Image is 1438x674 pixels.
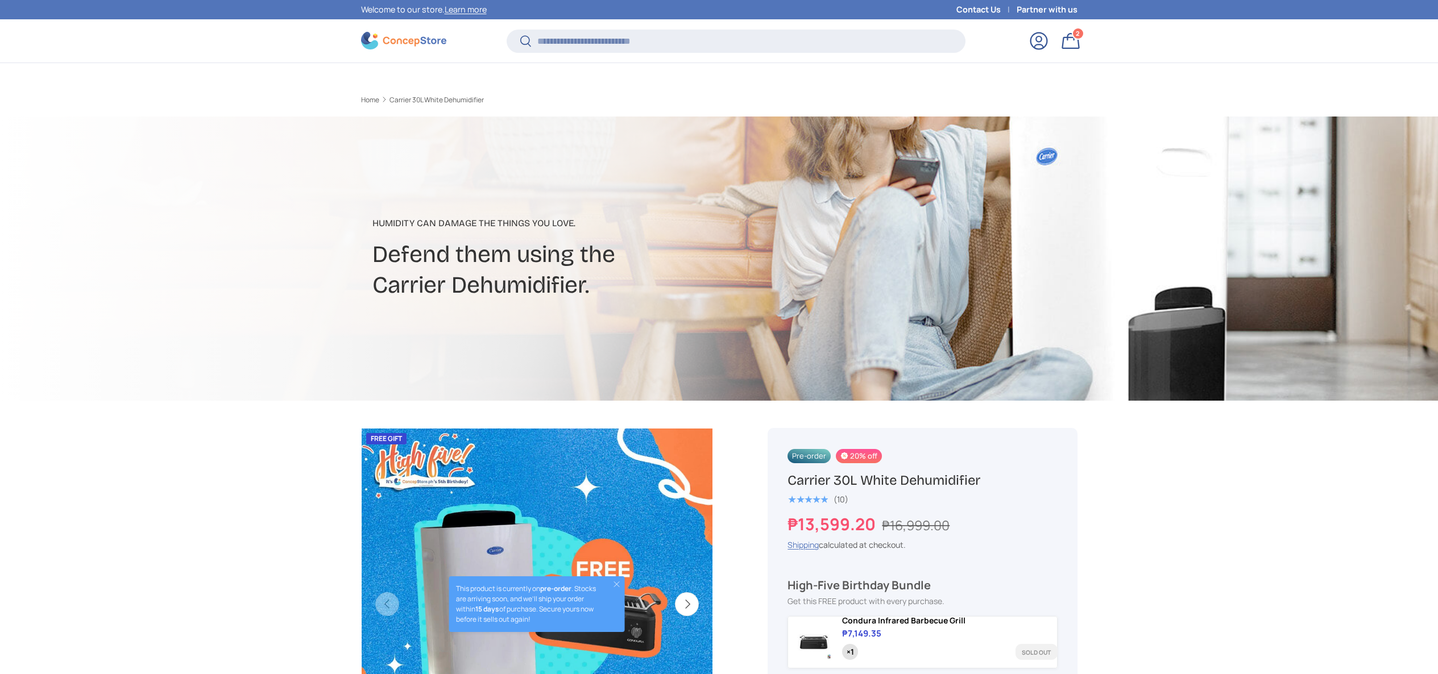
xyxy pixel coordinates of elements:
[842,616,965,626] a: Condura Infrared Barbecue Grill
[788,596,944,606] span: Get this FREE product with every purchase.
[788,472,1057,489] h1: Carrier 30L White Dehumidifier
[788,494,828,505] div: 5.0 out of 5.0 stars
[372,217,809,230] p: Humidity can damage the things you love.
[475,604,499,614] strong: 15 days
[366,433,407,444] div: FREE GIFT
[834,495,848,504] div: (10)
[842,615,965,626] span: Condura Infrared Barbecue Grill
[372,239,809,301] h2: Defend them using the Carrier Dehumidifier.
[788,578,1057,593] div: High-Five Birthday Bundle
[842,644,858,660] div: Quantity
[788,513,878,535] strong: ₱13,599.20
[842,628,881,640] div: ₱7,149.35
[788,539,1057,551] div: calculated at checkout.
[956,3,1017,16] a: Contact Us
[456,584,602,625] p: This product is currently on . Stocks are arriving soon, and we’ll ship your order within of purc...
[788,539,819,550] a: Shipping
[788,492,848,505] a: 5.0 out of 5.0 stars (10)
[836,449,882,463] span: 20% off
[389,97,484,103] a: Carrier 30L White Dehumidifier
[361,32,446,49] img: ConcepStore
[445,4,487,15] a: Learn more
[788,494,828,505] span: ★★★★★
[361,95,741,105] nav: Breadcrumbs
[882,516,950,534] s: ₱16,999.00
[361,97,379,103] a: Home
[1017,3,1078,16] a: Partner with us
[361,3,487,16] p: Welcome to our store.
[1076,29,1080,38] span: 2
[540,584,571,593] strong: pre-order
[788,449,831,463] span: Pre-order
